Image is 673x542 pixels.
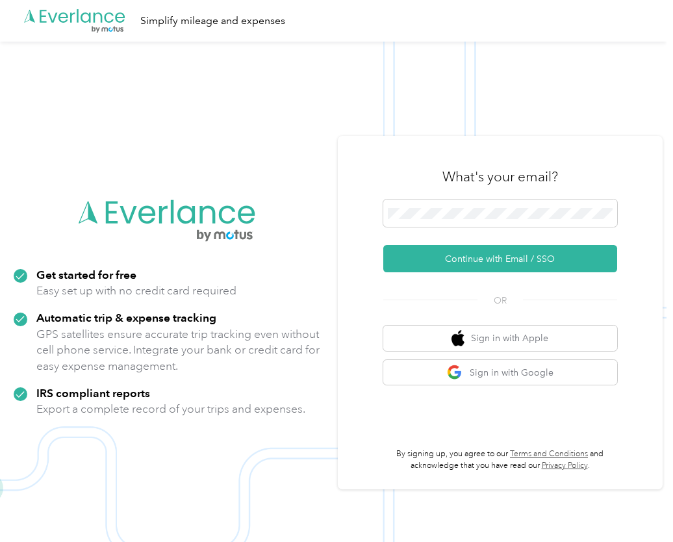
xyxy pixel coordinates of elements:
img: apple logo [451,330,464,346]
button: Continue with Email / SSO [383,245,617,272]
div: Simplify mileage and expenses [140,13,285,29]
p: By signing up, you agree to our and acknowledge that you have read our . [383,448,617,471]
strong: Get started for free [36,268,136,281]
h3: What's your email? [442,168,558,186]
strong: IRS compliant reports [36,386,150,400]
p: Export a complete record of your trips and expenses. [36,401,305,417]
strong: Automatic trip & expense tracking [36,311,216,324]
span: OR [477,294,523,307]
a: Privacy Policy [542,461,588,471]
img: google logo [447,365,463,381]
p: GPS satellites ensure accurate trip tracking even without cell phone service. Integrate your bank... [36,326,320,374]
button: apple logoSign in with Apple [383,326,617,351]
button: google logoSign in with Google [383,360,617,385]
p: Easy set up with no credit card required [36,283,236,299]
a: Terms and Conditions [510,449,588,459]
